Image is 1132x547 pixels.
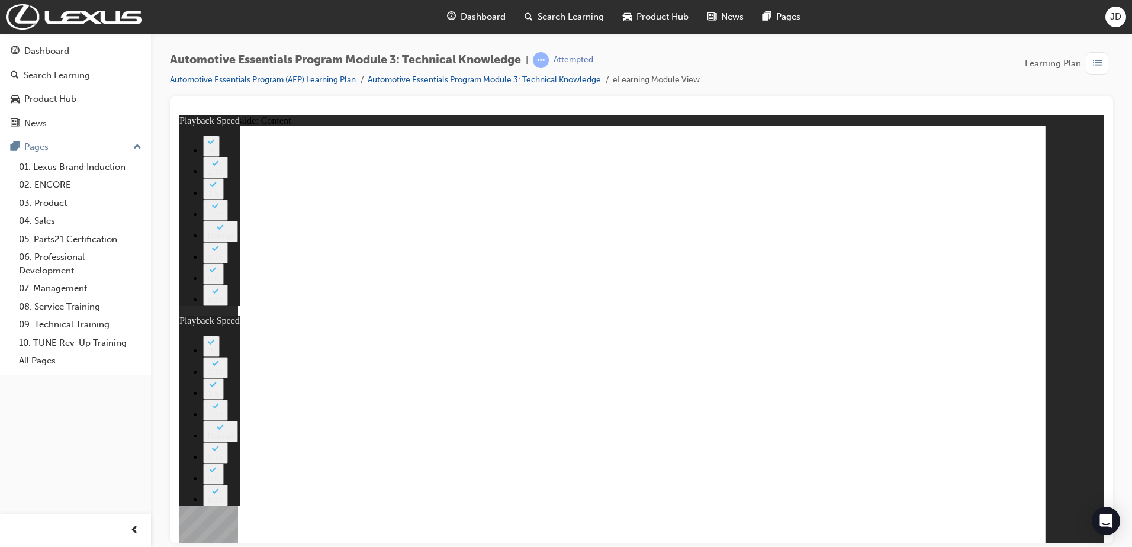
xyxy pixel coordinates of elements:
div: Open Intercom Messenger [1092,507,1120,535]
a: 04. Sales [14,212,146,230]
a: All Pages [14,352,146,370]
span: up-icon [133,140,141,155]
a: 01. Lexus Brand Induction [14,158,146,176]
span: JD [1110,10,1121,24]
div: News [24,117,47,130]
a: Dashboard [5,40,146,62]
button: JD [1105,7,1126,27]
span: prev-icon [130,523,139,538]
a: 08. Service Training [14,298,146,316]
span: search-icon [11,70,19,81]
li: eLearning Module View [613,73,700,87]
button: Pages [5,136,146,158]
span: news-icon [11,118,20,129]
a: 10. TUNE Rev-Up Training [14,334,146,352]
span: Learning Plan [1025,57,1081,70]
a: Automotive Essentials Program (AEP) Learning Plan [170,75,356,85]
a: 02. ENCORE [14,176,146,194]
span: search-icon [525,9,533,24]
a: 09. Technical Training [14,316,146,334]
a: Product Hub [5,88,146,110]
a: 07. Management [14,279,146,298]
div: Attempted [554,54,593,66]
a: news-iconNews [698,5,753,29]
div: Pages [24,140,49,154]
span: learningRecordVerb_ATTEMPT-icon [533,52,549,68]
span: pages-icon [763,9,771,24]
span: car-icon [11,94,20,105]
a: 03. Product [14,194,146,213]
span: pages-icon [11,142,20,153]
span: list-icon [1093,56,1102,71]
span: guage-icon [11,46,20,57]
span: Dashboard [461,10,506,24]
a: guage-iconDashboard [438,5,515,29]
a: 05. Parts21 Certification [14,230,146,249]
span: Search Learning [538,10,604,24]
div: Product Hub [24,92,76,106]
span: | [526,53,528,67]
span: Product Hub [636,10,689,24]
div: Search Learning [24,69,90,82]
div: Dashboard [24,44,69,58]
button: DashboardSearch LearningProduct HubNews [5,38,146,136]
img: Trak [6,4,142,30]
a: search-iconSearch Learning [515,5,613,29]
span: Automotive Essentials Program Module 3: Technical Knowledge [170,53,521,67]
a: Search Learning [5,65,146,86]
a: News [5,112,146,134]
span: News [721,10,744,24]
a: car-iconProduct Hub [613,5,698,29]
span: news-icon [707,9,716,24]
button: Learning Plan [1025,52,1113,75]
a: Automotive Essentials Program Module 3: Technical Knowledge [368,75,601,85]
span: car-icon [623,9,632,24]
span: guage-icon [447,9,456,24]
span: Pages [776,10,800,24]
a: pages-iconPages [753,5,810,29]
a: 06. Professional Development [14,248,146,279]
